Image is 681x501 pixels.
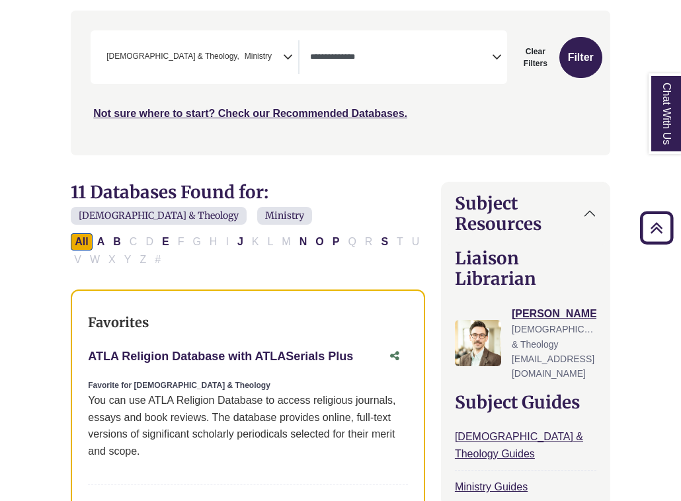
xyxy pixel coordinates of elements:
[512,324,616,349] span: [DEMOGRAPHIC_DATA] & Theology
[88,392,408,459] p: You can use ATLA Religion Database to access religious journals, essays and book reviews. The dat...
[109,233,125,251] button: Filter Results B
[239,50,272,63] li: Ministry
[559,37,602,78] button: Submit for Search Results
[455,248,596,289] h2: Liaison Librarian
[512,308,600,319] a: [PERSON_NAME]
[93,233,109,251] button: Filter Results A
[71,181,268,203] span: 11 Databases Found for:
[512,354,594,379] span: [EMAIL_ADDRESS][DOMAIN_NAME]
[257,207,312,225] span: Ministry
[377,233,392,251] button: Filter Results S
[245,50,272,63] span: Ministry
[274,53,280,63] textarea: Search
[93,108,407,119] a: Not sure where to start? Check our Recommended Databases.
[88,315,408,330] h3: Favorites
[455,320,501,366] img: Greg Rosauer
[296,233,311,251] button: Filter Results N
[455,431,583,459] a: [DEMOGRAPHIC_DATA] & Theology Guides
[635,219,678,237] a: Back to Top
[106,50,239,63] span: [DEMOGRAPHIC_DATA] & Theology
[381,344,408,369] button: Share this database
[88,379,408,392] div: Favorite for [DEMOGRAPHIC_DATA] & Theology
[329,233,344,251] button: Filter Results P
[71,235,424,264] div: Alpha-list to filter by first letter of database name
[71,11,610,155] nav: Search filters
[101,50,239,63] li: Bible & Theology
[233,233,247,251] button: Filter Results J
[455,392,596,412] h2: Subject Guides
[455,481,528,492] a: Ministry Guides
[310,53,492,63] textarea: Search
[158,233,173,251] button: Filter Results E
[88,350,353,363] a: ATLA Religion Database with ATLASerials Plus
[311,233,327,251] button: Filter Results O
[515,37,556,78] button: Clear Filters
[442,182,610,245] button: Subject Resources
[71,207,247,225] span: [DEMOGRAPHIC_DATA] & Theology
[71,233,92,251] button: All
